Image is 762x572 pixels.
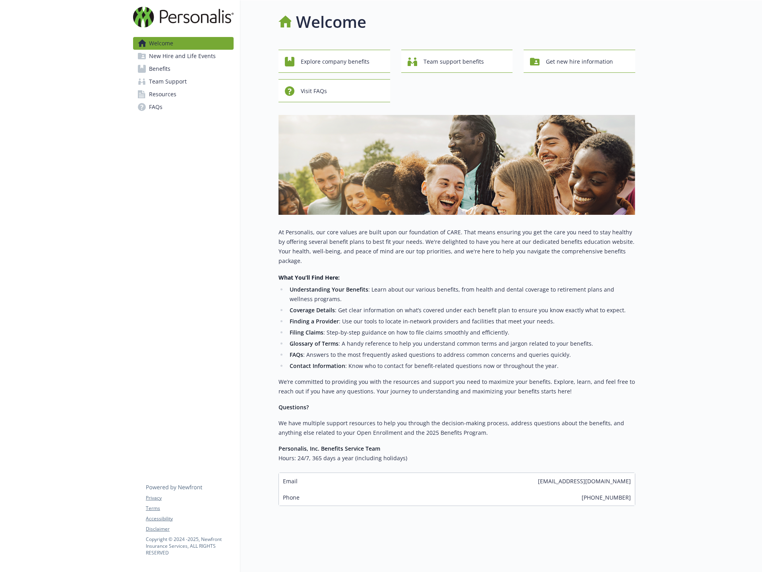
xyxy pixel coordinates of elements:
span: Team support benefits [424,54,484,69]
h1: Welcome [296,10,366,34]
span: Benefits [149,62,170,75]
p: We have multiple support resources to help you through the decision-making process, address quest... [278,418,635,438]
li: : Get clear information on what’s covered under each benefit plan to ensure you know exactly what... [287,305,635,315]
strong: Questions? [278,403,309,411]
li: : Step-by-step guidance on how to file claims smoothly and efficiently. [287,328,635,337]
span: [EMAIL_ADDRESS][DOMAIN_NAME] [538,477,631,485]
strong: Understanding Your Benefits [290,286,368,293]
span: Explore company benefits [301,54,369,69]
span: Visit FAQs [301,84,327,99]
strong: Coverage Details [290,306,335,314]
span: Get new hire information [546,54,613,69]
strong: Filing Claims [290,329,323,336]
a: FAQs [133,101,234,113]
span: [PHONE_NUMBER] [582,493,631,502]
strong: What You’ll Find Here: [278,274,340,281]
strong: FAQs [290,351,303,358]
strong: Personalis, Inc. Benefits Service Team [278,445,380,452]
a: Privacy [146,494,233,502]
button: Team support benefits [401,50,513,73]
span: FAQs [149,101,162,113]
img: overview page banner [278,115,635,215]
span: Email [283,477,298,485]
span: Phone [283,493,300,502]
li: : Answers to the most frequently asked questions to address common concerns and queries quickly. [287,350,635,360]
li: : Learn about our various benefits, from health and dental coverage to retirement plans and welln... [287,285,635,304]
a: Accessibility [146,515,233,522]
a: Team Support [133,75,234,88]
strong: Finding a Provider [290,317,339,325]
a: Disclaimer [146,525,233,533]
button: Visit FAQs [278,79,390,102]
p: We’re committed to providing you with the resources and support you need to maximize your benefit... [278,377,635,396]
span: Team Support [149,75,187,88]
strong: Glossary of Terms [290,340,338,347]
p: At Personalis, our core values are built upon our foundation of CARE. That means ensuring you get... [278,228,635,266]
h6: Hours: 24/7, 365 days a year (including holidays)​ [278,453,635,463]
span: Resources [149,88,176,101]
strong: Contact Information [290,362,345,370]
li: : Use our tools to locate in-network providers and facilities that meet your needs. [287,317,635,326]
span: New Hire and Life Events [149,50,216,62]
span: Welcome [149,37,173,50]
a: Resources [133,88,234,101]
a: Benefits [133,62,234,75]
button: Explore company benefits [278,50,390,73]
a: New Hire and Life Events [133,50,234,62]
li: : Know who to contact for benefit-related questions now or throughout the year. [287,361,635,371]
p: Copyright © 2024 - 2025 , Newfront Insurance Services, ALL RIGHTS RESERVED [146,536,233,556]
a: Terms [146,505,233,512]
li: : A handy reference to help you understand common terms and jargon related to your benefits. [287,339,635,348]
a: Welcome [133,37,234,50]
button: Get new hire information [524,50,635,73]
